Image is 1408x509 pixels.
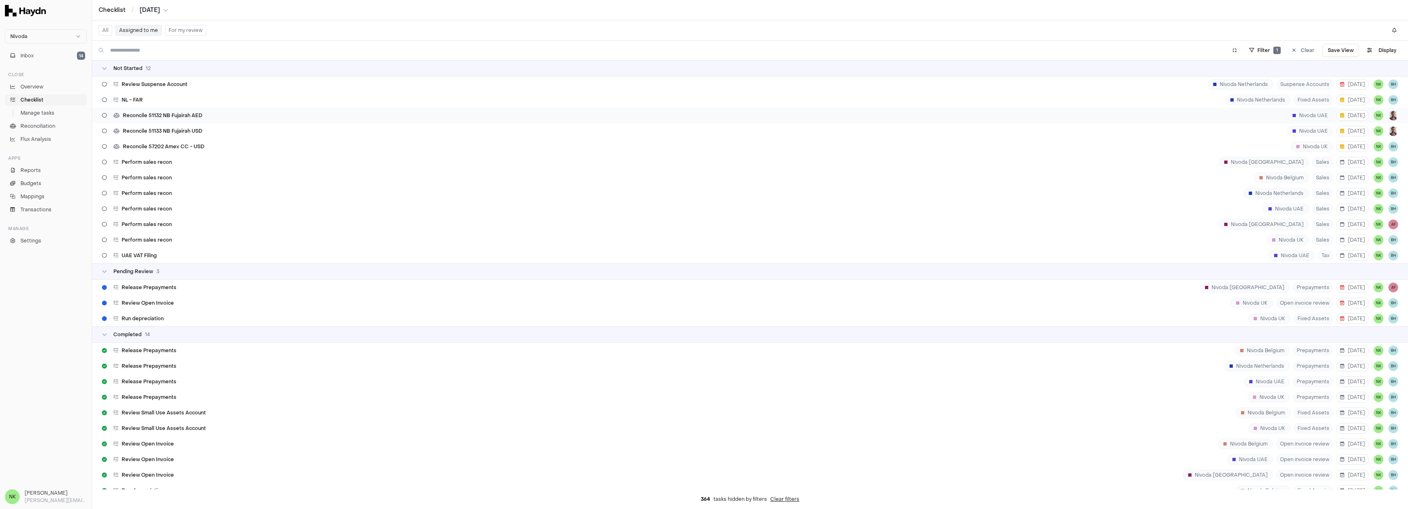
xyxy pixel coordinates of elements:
[1340,174,1365,181] span: [DATE]
[1336,298,1369,308] button: [DATE]
[1336,204,1369,214] button: [DATE]
[1374,423,1383,433] button: NK
[1340,97,1365,103] span: [DATE]
[1388,392,1398,402] button: BH
[1388,157,1398,167] button: BH
[5,235,87,247] a: Settings
[1388,486,1398,495] span: BH
[1291,141,1333,152] div: Nivoda UK
[115,25,162,36] button: Assigned to me
[1340,159,1365,165] span: [DATE]
[1374,204,1383,214] button: NK
[1388,235,1398,245] button: BH
[1322,44,1359,57] button: Save View
[1318,250,1333,261] span: Tax
[1388,439,1398,449] button: BH
[122,441,174,447] span: Review Open Invoice
[10,33,27,40] span: Nivoda
[1388,283,1398,292] button: AF
[1374,157,1383,167] button: NK
[1374,188,1383,198] button: NK
[113,331,142,338] span: Completed
[1374,346,1383,355] button: NK
[1388,126,1398,136] img: JP Smit
[1225,95,1291,105] div: Nivoda Netherlands
[1374,251,1383,260] button: NK
[122,174,172,181] span: Perform sales recon
[1336,313,1369,324] button: [DATE]
[1388,173,1398,183] button: BH
[5,165,87,176] a: Reports
[1336,188,1369,199] button: [DATE]
[1340,347,1365,354] span: [DATE]
[1374,408,1383,418] span: NK
[1340,300,1365,306] span: [DATE]
[1312,204,1333,214] span: Sales
[5,68,87,81] div: Close
[1374,361,1383,371] span: NK
[1336,79,1369,90] button: [DATE]
[5,191,87,202] a: Mappings
[1374,126,1383,136] span: NK
[1388,111,1398,120] img: JP Smit
[1388,423,1398,433] button: BH
[1269,250,1315,261] div: Nivoda UAE
[1374,173,1383,183] span: NK
[1244,376,1290,387] div: Nivoda UAE
[1336,126,1369,136] button: [DATE]
[5,50,87,61] button: Inbox14
[1388,346,1398,355] button: BH
[1336,454,1369,465] button: [DATE]
[92,489,1408,509] div: tasks hidden by filters
[1277,79,1333,90] span: Suspense Accounts
[1248,313,1291,324] div: Nivoda UK
[1236,485,1291,496] div: Nivoda Belgium
[1388,204,1398,214] button: BH
[140,6,168,14] button: [DATE]
[1336,219,1369,230] button: [DATE]
[1388,79,1398,89] button: BH
[122,472,174,478] span: Review Open Invoice
[1336,250,1369,261] button: [DATE]
[1294,407,1333,418] span: Fixed Assets
[1294,423,1333,434] span: Fixed Assets
[5,5,46,16] img: Haydn Logo
[1374,95,1383,105] button: NK
[1336,407,1369,418] button: [DATE]
[1231,298,1273,308] div: Nivoda UK
[1374,111,1383,120] button: NK
[1374,470,1383,480] button: NK
[1219,219,1309,230] div: Nivoda [GEOGRAPHIC_DATA]
[5,204,87,215] a: Transactions
[1388,361,1398,371] span: BH
[20,96,43,104] span: Checklist
[1374,377,1383,387] span: NK
[20,167,41,174] span: Reports
[5,152,87,165] div: Apps
[1374,298,1383,308] span: NK
[1374,486,1383,495] button: NK
[122,252,157,259] span: UAE VAT Filing
[1388,188,1398,198] button: BH
[1340,363,1365,369] span: [DATE]
[1374,392,1383,402] span: NK
[1340,378,1365,385] span: [DATE]
[1287,126,1333,136] div: Nivoda UAE
[5,107,87,119] a: Manage tasks
[122,300,174,306] span: Review Open Invoice
[1248,392,1290,403] div: Nivoda UK
[1388,408,1398,418] span: BH
[1336,470,1369,480] button: [DATE]
[1374,314,1383,323] span: NK
[1340,284,1365,291] span: [DATE]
